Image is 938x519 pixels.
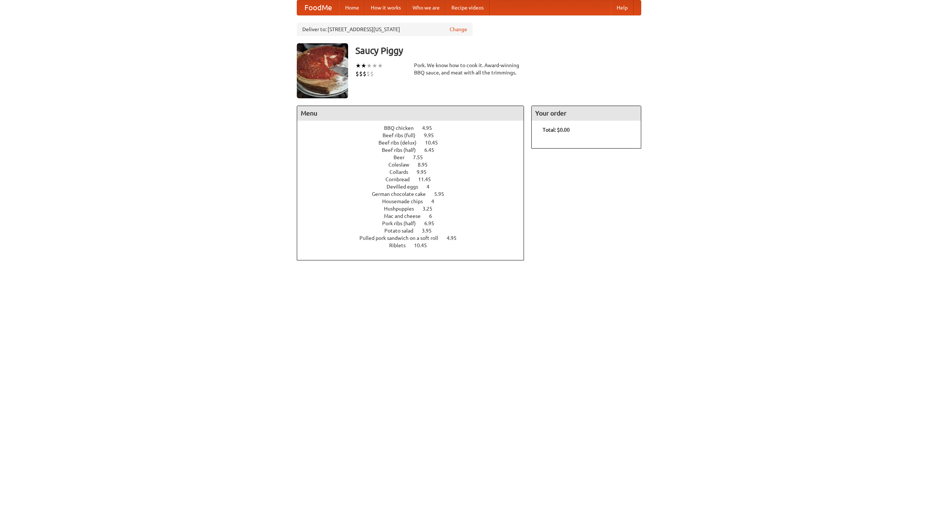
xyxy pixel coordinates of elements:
span: Beer [394,154,412,160]
span: 11.45 [418,176,438,182]
span: 9.95 [424,132,441,138]
span: 10.45 [414,242,434,248]
li: ★ [366,62,372,70]
span: 3.25 [422,206,440,212]
li: ★ [355,62,361,70]
span: Collards [389,169,416,175]
span: Coleslaw [388,162,417,168]
span: Mac and cheese [384,213,428,219]
span: 10.45 [425,140,445,146]
span: 3.95 [422,228,439,234]
a: Beer 7.55 [394,154,436,160]
a: Coleslaw 8.95 [388,162,441,168]
a: Pulled pork sandwich on a soft roll 4.95 [359,235,470,241]
h4: Your order [532,106,641,121]
a: Who we are [407,0,446,15]
span: 4 [426,184,437,190]
a: Potato salad 3.95 [384,228,445,234]
span: 5.95 [434,191,451,197]
span: BBQ chicken [384,125,421,131]
a: Mac and cheese 6 [384,213,446,219]
span: Beef ribs (full) [383,132,423,138]
a: Pork ribs (half) 6.95 [382,220,448,226]
h3: Saucy Piggy [355,43,641,58]
a: Beef ribs (half) 6.45 [382,147,448,153]
a: Help [611,0,634,15]
li: ★ [361,62,366,70]
a: FoodMe [297,0,339,15]
div: Deliver to: [STREET_ADDRESS][US_STATE] [297,23,473,36]
span: Pulled pork sandwich on a soft roll [359,235,446,241]
span: German chocolate cake [372,191,433,197]
li: ★ [377,62,383,70]
span: 6.95 [424,220,442,226]
span: Potato salad [384,228,421,234]
span: 9.95 [417,169,434,175]
span: Beef ribs (half) [382,147,423,153]
span: Cornbread [385,176,417,182]
li: $ [363,70,366,78]
li: $ [370,70,374,78]
a: BBQ chicken 4.95 [384,125,446,131]
span: 4 [431,198,442,204]
a: Change [450,26,467,33]
span: 4.95 [447,235,464,241]
div: Pork. We know how to cook it. Award-winning BBQ sauce, and meat with all the trimmings. [414,62,524,76]
img: angular.jpg [297,43,348,98]
span: Beef ribs (delux) [378,140,424,146]
a: Hushpuppies 3.25 [384,206,446,212]
a: Beef ribs (full) 9.95 [383,132,447,138]
a: Collards 9.95 [389,169,440,175]
span: Devilled eggs [387,184,425,190]
a: How it works [365,0,407,15]
span: 7.55 [413,154,430,160]
a: Housemade chips 4 [382,198,448,204]
span: Housemade chips [382,198,430,204]
span: 8.95 [418,162,435,168]
b: Total: $0.00 [543,127,570,133]
span: Hushpuppies [384,206,421,212]
span: Pork ribs (half) [382,220,423,226]
a: Beef ribs (delux) 10.45 [378,140,451,146]
li: ★ [372,62,377,70]
span: Riblets [389,242,413,248]
li: $ [366,70,370,78]
span: 6.45 [424,147,442,153]
a: Home [339,0,365,15]
a: German chocolate cake 5.95 [372,191,458,197]
a: Riblets 10.45 [389,242,440,248]
li: $ [355,70,359,78]
h4: Menu [297,106,524,121]
a: Recipe videos [446,0,490,15]
span: 6 [429,213,439,219]
a: Devilled eggs 4 [387,184,443,190]
span: 4.95 [422,125,439,131]
li: $ [359,70,363,78]
a: Cornbread 11.45 [385,176,444,182]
